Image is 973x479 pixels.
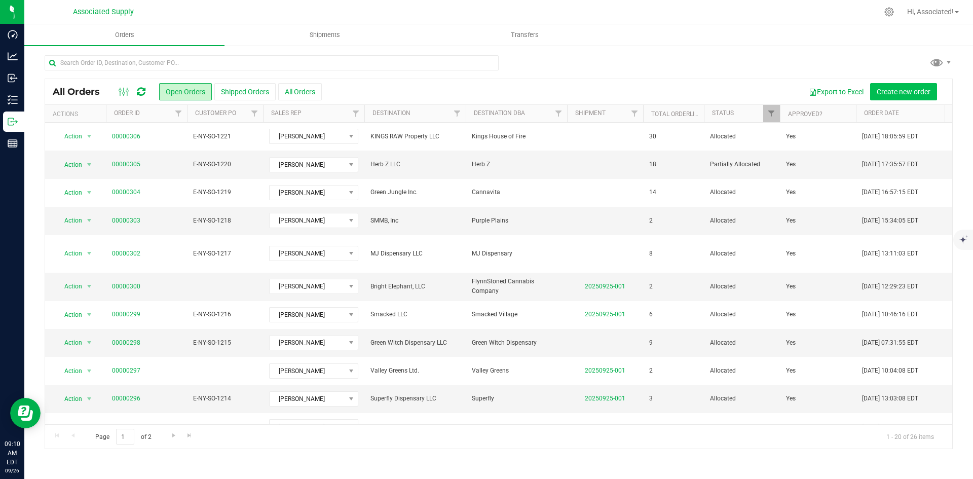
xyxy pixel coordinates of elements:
[55,213,83,228] span: Action
[193,338,257,348] span: E-NY-SO-1215
[710,188,774,197] span: Allocated
[786,188,796,197] span: Yes
[710,216,774,226] span: Allocated
[870,83,937,100] button: Create new order
[55,129,83,143] span: Action
[370,338,460,348] span: Green Witch Dispensary LLC
[651,110,706,118] a: Total Orderlines
[786,216,796,226] span: Yes
[24,24,224,46] a: Orders
[425,24,625,46] a: Transfers
[786,160,796,169] span: Yes
[786,394,796,403] span: Yes
[472,310,561,319] span: Smacked Village
[472,160,561,169] span: Herb Z
[55,420,83,434] span: Action
[370,422,460,432] span: BUDDEEZ LLC
[116,429,134,445] input: 1
[83,392,96,406] span: select
[270,129,345,143] span: [PERSON_NAME]
[83,279,96,293] span: select
[786,422,796,432] span: Yes
[862,366,918,376] span: [DATE] 10:04:08 EDT
[862,132,918,141] span: [DATE] 18:05:59 EDT
[83,129,96,143] span: select
[472,216,561,226] span: Purple Plains
[786,366,796,376] span: Yes
[83,246,96,261] span: select
[877,88,930,96] span: Create new order
[112,338,140,348] a: 00000298
[193,132,257,141] span: E-NY-SO-1221
[710,132,774,141] span: Allocated
[649,366,653,376] span: 2
[710,160,774,169] span: Partially Allocated
[649,282,653,291] span: 2
[5,439,20,467] p: 09:10 AM EDT
[193,249,257,259] span: E-NY-SO-1217
[626,105,643,122] a: Filter
[270,364,345,378] span: [PERSON_NAME]
[862,310,918,319] span: [DATE] 10:46:16 EDT
[112,188,140,197] a: 00000304
[55,279,83,293] span: Action
[55,364,83,378] span: Action
[786,282,796,291] span: Yes
[55,186,83,200] span: Action
[55,246,83,261] span: Action
[862,338,918,348] span: [DATE] 07:31:55 EDT
[649,249,653,259] span: 8
[8,29,18,40] inline-svg: Dashboard
[710,366,774,376] span: Allocated
[649,338,653,348] span: 9
[53,110,102,118] div: Actions
[83,158,96,172] span: select
[224,24,425,46] a: Shipments
[472,249,561,259] span: MJ Dispensary
[101,30,148,40] span: Orders
[649,132,656,141] span: 30
[55,336,83,350] span: Action
[83,186,96,200] span: select
[649,160,656,169] span: 18
[193,160,257,169] span: E-NY-SO-1220
[941,105,957,122] a: Filter
[270,279,345,293] span: [PERSON_NAME]
[270,392,345,406] span: [PERSON_NAME]
[246,105,263,122] a: Filter
[45,55,499,70] input: Search Order ID, Destination, Customer PO...
[296,30,354,40] span: Shipments
[585,395,625,402] a: 20250925-001
[710,394,774,403] span: Allocated
[649,422,653,432] span: 1
[370,216,460,226] span: SMMB, Inc
[10,398,41,428] iframe: Resource center
[370,366,460,376] span: Valley Greens Ltd.
[862,249,918,259] span: [DATE] 13:11:03 EDT
[112,282,140,291] a: 00000300
[112,216,140,226] a: 00000303
[372,109,410,117] a: Destination
[270,158,345,172] span: [PERSON_NAME]
[585,283,625,290] a: 20250925-001
[862,160,918,169] span: [DATE] 17:35:57 EDT
[472,366,561,376] span: Valley Greens
[112,249,140,259] a: 00000302
[5,467,20,474] p: 09/26
[649,216,653,226] span: 2
[112,132,140,141] a: 00000306
[112,422,140,432] a: 00000295
[8,51,18,61] inline-svg: Analytics
[8,73,18,83] inline-svg: Inbound
[83,420,96,434] span: select
[370,132,460,141] span: KINGS RAW Property LLC
[193,216,257,226] span: E-NY-SO-1218
[862,282,918,291] span: [DATE] 12:29:23 EDT
[763,105,780,122] a: Filter
[370,394,460,403] span: Superfly Dispensary LLC
[270,420,345,434] span: [PERSON_NAME]
[497,30,552,40] span: Transfers
[370,160,460,169] span: Herb Z LLC
[370,188,460,197] span: Green Jungle Inc.
[55,392,83,406] span: Action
